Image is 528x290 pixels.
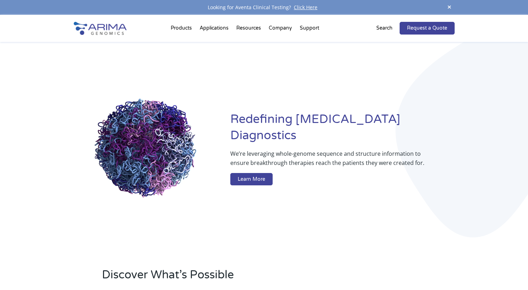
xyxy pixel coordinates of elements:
[230,149,426,173] p: We’re leveraging whole-genome sequence and structure information to ensure breakthrough therapies...
[230,111,454,149] h1: Redefining [MEDICAL_DATA] Diagnostics
[493,256,528,290] iframe: Chat Widget
[74,22,127,35] img: Arima-Genomics-logo
[400,22,455,35] a: Request a Quote
[230,173,273,186] a: Learn More
[102,267,354,288] h2: Discover What’s Possible
[291,4,320,11] a: Click Here
[376,24,393,33] p: Search
[74,3,455,12] div: Looking for Aventa Clinical Testing?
